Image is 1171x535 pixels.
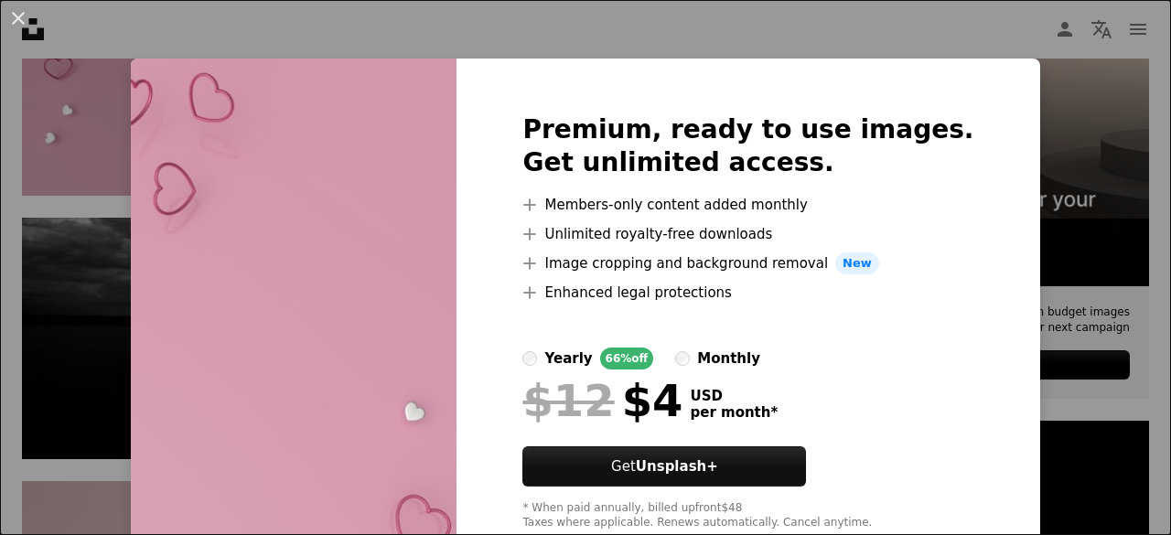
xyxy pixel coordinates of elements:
span: USD [690,388,778,404]
div: * When paid annually, billed upfront $48 Taxes where applicable. Renews automatically. Cancel any... [522,501,973,530]
div: yearly [544,348,592,369]
span: per month * [690,404,778,421]
li: Members-only content added monthly [522,194,973,216]
span: $12 [522,377,614,424]
div: $4 [522,377,682,424]
input: yearly66%off [522,351,537,366]
li: Image cropping and background removal [522,252,973,274]
h2: Premium, ready to use images. Get unlimited access. [522,113,973,179]
span: New [835,252,879,274]
li: Enhanced legal protections [522,282,973,304]
div: 66% off [600,348,654,369]
strong: Unsplash+ [636,458,718,475]
button: GetUnsplash+ [522,446,806,487]
div: monthly [697,348,760,369]
li: Unlimited royalty-free downloads [522,223,973,245]
input: monthly [675,351,690,366]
